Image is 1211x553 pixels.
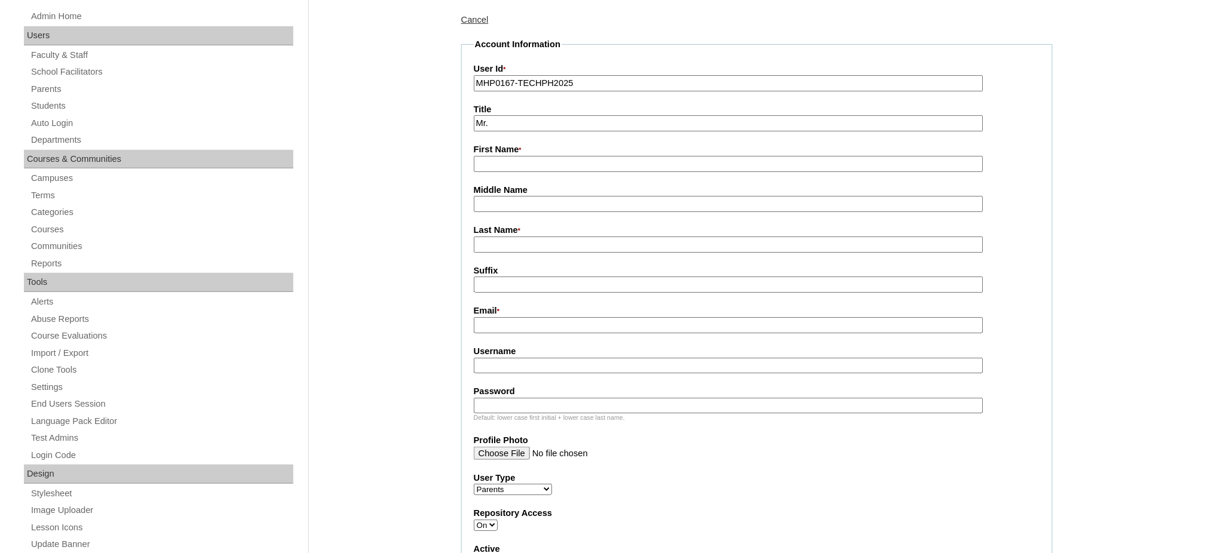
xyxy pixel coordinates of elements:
[474,265,1040,277] label: Suffix
[24,150,293,169] div: Courses & Communities
[30,448,293,463] a: Login Code
[30,188,293,203] a: Terms
[24,26,293,45] div: Users
[30,64,293,79] a: School Facilitators
[30,537,293,552] a: Update Banner
[24,273,293,292] div: Tools
[30,431,293,446] a: Test Admins
[30,380,293,395] a: Settings
[30,171,293,186] a: Campuses
[30,133,293,148] a: Departments
[474,507,1040,520] label: Repository Access
[30,346,293,361] a: Import / Export
[474,63,1040,76] label: User Id
[461,15,489,24] a: Cancel
[30,486,293,501] a: Stylesheet
[30,99,293,113] a: Students
[30,312,293,327] a: Abuse Reports
[30,256,293,271] a: Reports
[30,414,293,429] a: Language Pack Editor
[30,9,293,24] a: Admin Home
[24,465,293,484] div: Design
[474,103,1040,116] label: Title
[30,239,293,254] a: Communities
[474,345,1040,358] label: Username
[30,82,293,97] a: Parents
[30,205,293,220] a: Categories
[30,222,293,237] a: Courses
[30,116,293,131] a: Auto Login
[30,362,293,377] a: Clone Tools
[474,143,1040,156] label: First Name
[30,503,293,518] a: Image Uploader
[474,385,1040,398] label: Password
[474,472,1040,484] label: User Type
[474,413,1040,422] div: Default: lower case first initial + lower case last name.
[30,48,293,63] a: Faculty & Staff
[30,520,293,535] a: Lesson Icons
[30,397,293,411] a: End Users Session
[474,184,1040,196] label: Middle Name
[30,294,293,309] a: Alerts
[474,434,1040,447] label: Profile Photo
[474,38,562,51] legend: Account Information
[474,305,1040,318] label: Email
[30,328,293,343] a: Course Evaluations
[474,224,1040,237] label: Last Name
